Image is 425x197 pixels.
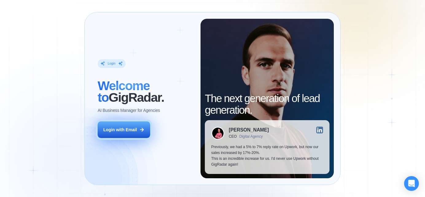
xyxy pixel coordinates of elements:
div: [PERSON_NAME] [229,128,269,132]
h2: The next generation of lead generation. [205,93,329,116]
div: Login with Email [103,127,137,133]
div: Digital Agency [239,135,263,139]
div: Open Intercom Messenger [404,176,419,191]
div: Login [108,61,115,66]
button: Login with Email [98,121,150,138]
h2: ‍ GigRadar. [98,80,194,103]
span: Welcome to [98,78,150,104]
p: AI Business Manager for Agencies [98,107,160,113]
p: Previously, we had a 5% to 7% reply rate on Upwork, but now our sales increased by 17%-20%. This ... [211,144,323,167]
div: CEO [229,135,237,139]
